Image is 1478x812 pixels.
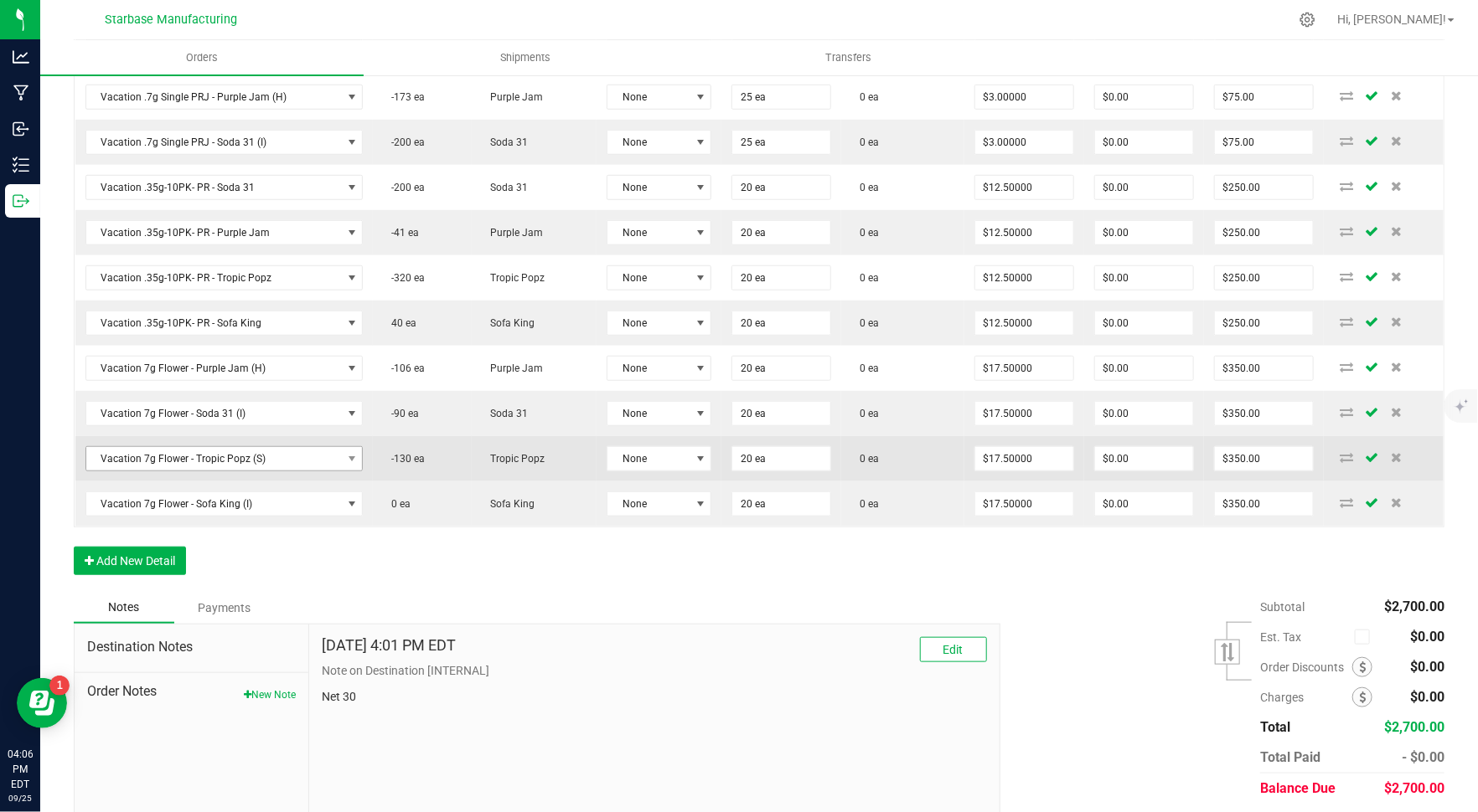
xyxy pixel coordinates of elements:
input: 0 [975,266,1073,290]
input: 0 [975,311,1073,335]
span: 0 ea [851,272,879,284]
span: Delete Order Detail [1384,136,1409,146]
span: Save Order Detail [1359,90,1384,100]
span: NO DATA FOUND [85,130,364,155]
span: Transfers [804,50,895,65]
span: -41 ea [383,227,419,239]
span: Vacation .35g-10PK- PR - Tropic Popz [86,266,342,290]
input: 0 [975,402,1073,425]
span: None [607,357,690,380]
span: None [607,492,690,516]
input: 0 [975,447,1073,470]
span: Delete Order Detail [1384,497,1409,507]
span: 0 ea [851,498,879,510]
input: 0 [1215,447,1313,470]
span: None [607,266,690,290]
span: Sofa King [482,317,535,329]
span: NO DATA FOUND [85,220,364,245]
span: Vacation 7g Flower - Purple Jam (H) [86,357,342,380]
iframe: Resource center [17,678,67,728]
p: 04:06 PM EDT [8,747,33,792]
input: 0 [732,266,830,290]
span: None [607,221,690,244]
span: Starbase Manufacturing [105,13,237,27]
span: None [607,311,690,335]
input: 0 [1095,357,1193,380]
input: 0 [975,131,1073,154]
span: NO DATA FOUND [85,356,364,381]
span: None [607,176,690,199]
span: Hi, [PERSON_NAME]! [1337,13,1446,26]
input: 0 [1215,266,1313,290]
span: 40 ea [383,317,416,329]
span: 0 ea [851,136,879,148]
span: Vacation .35g-10PK- PR - Soda 31 [86,176,342,199]
input: 0 [1215,85,1313,109]
span: NO DATA FOUND [85,265,364,290]
input: 0 [732,447,830,470]
span: Purple Jam [482,362,543,374]
span: -130 ea [383,453,425,465]
input: 0 [975,492,1073,516]
span: 0 ea [851,453,879,465]
span: Delete Order Detail [1384,407,1409,417]
span: Delete Order Detail [1384,316,1409,326]
span: Subtotal [1260,600,1305,614]
span: Soda 31 [482,136,528,148]
input: 0 [975,357,1073,380]
span: -200 ea [383,182,425,193]
span: $0.00 [1410,629,1444,645]
span: -173 ea [383,91,425,103]
span: Order Discounts [1260,660,1352,674]
input: 0 [732,402,830,425]
input: 0 [732,357,830,380]
span: Order Notes [87,681,296,702]
span: Save Order Detail [1359,136,1384,146]
span: Tropic Popz [482,453,545,465]
span: Vacation .7g Single PRJ - Soda 31 (I) [86,131,342,154]
span: Save Order Detail [1359,316,1384,326]
span: $2,700.00 [1384,599,1444,614]
input: 0 [1095,447,1193,470]
span: Shipments [478,50,573,65]
span: NO DATA FOUND [85,85,364,110]
inline-svg: Inbound [13,121,29,137]
span: Delete Order Detail [1384,452,1409,462]
input: 0 [1095,221,1193,244]
span: NO DATA FOUND [85,446,364,471]
span: None [607,447,690,470]
input: 0 [1095,266,1193,290]
span: Save Order Detail [1359,362,1384,372]
span: -200 ea [383,136,425,148]
span: Calculate excise tax [1355,626,1377,649]
input: 0 [1095,402,1193,425]
span: $2,700.00 [1384,780,1444,796]
input: 0 [1095,492,1193,516]
span: Save Order Detail [1359,452,1384,462]
p: Note on Destination [INTERNAL] [322,662,987,680]
p: 09/25 [8,792,33,804]
input: 0 [732,221,830,244]
span: -106 ea [383,362,425,374]
span: Tropic Popz [482,272,545,284]
span: 0 ea [851,182,879,193]
span: Edit [943,643,964,656]
span: None [607,402,690,425]
span: Soda 31 [482,408,528,419]
span: $0.00 [1410,659,1444,675]
input: 0 [1095,85,1193,109]
span: 0 ea [851,227,879,239]
span: Vacation 7g Flower - Soda 31 (I) [86,402,342,425]
span: Destination Notes [87,637,296,657]
span: - $0.00 [1402,749,1444,765]
span: Delete Order Detail [1384,362,1409,372]
span: Purple Jam [482,227,543,239]
span: NO DATA FOUND [85,175,364,200]
input: 0 [1215,221,1313,244]
h4: [DATE] 4:01 PM EDT [322,637,456,654]
span: Vacation .7g Single PRJ - Purple Jam (H) [86,85,342,109]
input: 0 [732,131,830,154]
inline-svg: Manufacturing [13,85,29,101]
span: Charges [1260,691,1352,704]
